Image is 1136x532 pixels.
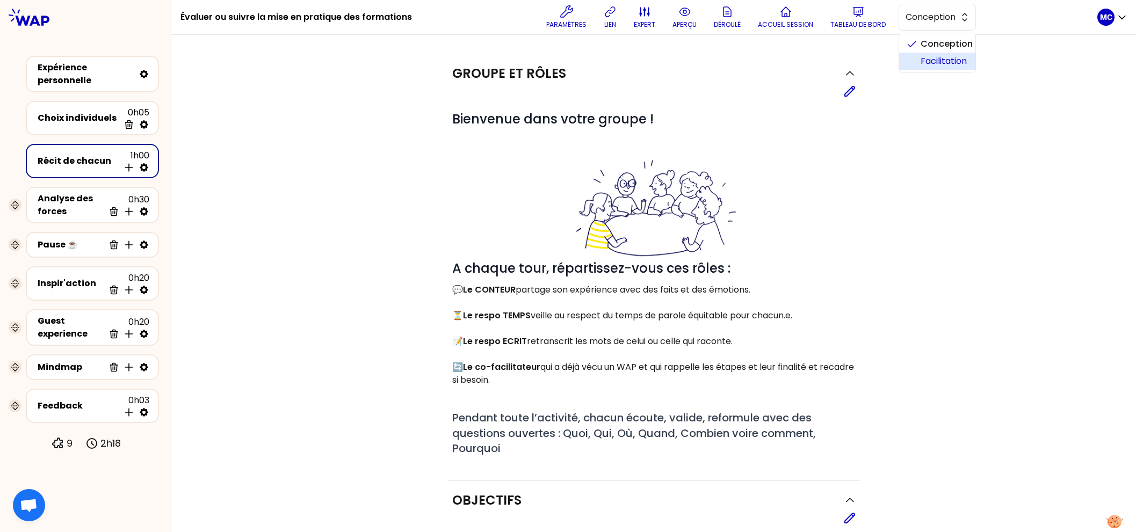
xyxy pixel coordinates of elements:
[38,192,104,218] div: Analyse des forces
[452,492,522,509] h2: Objectifs
[668,1,701,33] button: aperçu
[452,158,856,277] span: A chaque tour, répartissez-vous ces rôles :
[634,20,655,29] p: expert
[38,315,104,340] div: Guest experience
[452,65,566,82] h2: Groupe et rôles
[758,20,813,29] p: Accueil session
[570,158,739,260] img: filesOfInstructions%2Fbienvenue%20dans%20votre%20groupe%20-%20petit.png
[710,1,745,33] button: Déroulé
[452,65,856,82] button: Groupe et rôles
[921,55,967,68] span: Facilitation
[452,110,654,128] span: Bienvenue dans votre groupe !
[38,361,104,374] div: Mindmap
[38,112,119,125] div: Choix individuels
[826,1,890,33] button: Tableau de bord
[604,20,616,29] p: lien
[67,436,73,451] p: 9
[38,238,104,251] div: Pause ☕️
[599,1,621,33] button: lien
[13,489,45,521] div: Ouvrir le chat
[38,277,104,290] div: Inspir'action
[38,399,119,412] div: Feedback
[672,20,697,29] p: aperçu
[714,20,741,29] p: Déroulé
[38,155,119,167] div: Récit de chacun
[119,149,149,173] div: 1h00
[899,33,976,72] ul: Conception
[38,61,134,87] div: Expérience personnelle
[463,361,540,373] strong: Le co-facilitateur
[463,309,531,322] strong: Le respo TEMPS
[463,283,516,296] strong: Le CONTEUR
[542,1,591,33] button: Paramètres
[452,410,819,456] span: Pendant toute l’activité, chacun écoute, valide, reformule avec des questions ouvertes : Quoi, Qu...
[452,361,856,387] p: 🔄 qui a déjà vécu un WAP et qui rappelle les étapes et leur finalité et recadre si besoin.
[830,20,886,29] p: Tableau de bord
[899,4,976,31] button: Conception
[1100,12,1112,23] p: MC
[754,1,817,33] button: Accueil session
[629,1,660,33] button: expert
[546,20,587,29] p: Paramètres
[921,38,967,50] span: Conception
[1097,9,1127,26] button: MC
[452,283,856,296] p: 💬 partage son expérience avec des faits et des émotions.
[463,335,527,347] strong: Le respo ECRIT
[452,309,856,322] p: ⏳ veille au respect du temps de parole équitable pour chacun.e.
[104,193,149,217] div: 0h30
[119,394,149,418] div: 0h03
[119,106,149,130] div: 0h05
[452,492,856,509] button: Objectifs
[104,272,149,295] div: 0h20
[906,11,954,24] span: Conception
[100,436,121,451] p: 2h18
[104,316,149,339] div: 0h20
[452,335,856,348] p: 📝 retranscrit les mots de celui ou celle qui raconte.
